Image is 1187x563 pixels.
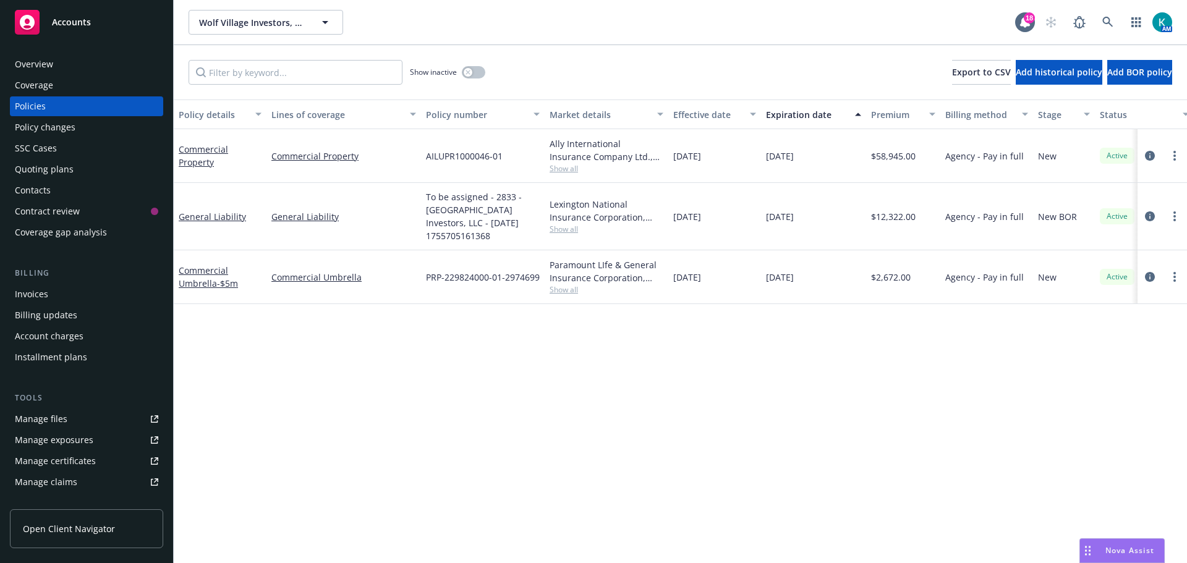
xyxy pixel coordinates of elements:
[550,108,650,121] div: Market details
[1142,209,1157,224] a: circleInformation
[10,430,163,450] a: Manage exposures
[10,75,163,95] a: Coverage
[1105,271,1130,282] span: Active
[550,284,663,295] span: Show all
[217,277,238,289] span: - $5m
[421,99,545,129] button: Policy number
[1033,99,1095,129] button: Stage
[866,99,940,129] button: Premium
[10,472,163,492] a: Manage claims
[871,271,911,284] span: $2,672.00
[10,409,163,429] a: Manage files
[15,430,93,450] div: Manage exposures
[1038,108,1076,121] div: Stage
[1142,148,1157,163] a: circleInformation
[266,99,421,129] button: Lines of coverage
[426,150,503,163] span: AILUPR1000046-01
[189,10,343,35] button: Wolf Village Investors, LLC
[15,159,74,179] div: Quoting plans
[1038,210,1077,223] span: New BOR
[1152,12,1172,32] img: photo
[945,108,1015,121] div: Billing method
[1079,538,1165,563] button: Nova Assist
[15,409,67,429] div: Manage files
[1105,545,1154,556] span: Nova Assist
[10,493,163,513] a: Manage BORs
[10,392,163,404] div: Tools
[1067,10,1092,35] a: Report a Bug
[10,159,163,179] a: Quoting plans
[15,451,96,471] div: Manage certificates
[1142,269,1157,284] a: circleInformation
[550,137,663,163] div: Ally International Insurance Company Ltd., Ally Financial Inc., Amwins
[766,210,794,223] span: [DATE]
[1105,211,1130,222] span: Active
[179,265,238,289] a: Commercial Umbrella
[766,108,848,121] div: Expiration date
[871,210,916,223] span: $12,322.00
[179,108,248,121] div: Policy details
[410,67,457,77] span: Show inactive
[1016,66,1102,78] span: Add historical policy
[15,54,53,74] div: Overview
[1039,10,1063,35] a: Start snowing
[1105,150,1130,161] span: Active
[10,180,163,200] a: Contacts
[15,326,83,346] div: Account charges
[1107,66,1172,78] span: Add BOR policy
[1038,271,1057,284] span: New
[766,271,794,284] span: [DATE]
[15,347,87,367] div: Installment plans
[945,271,1024,284] span: Agency - Pay in full
[10,5,163,40] a: Accounts
[189,60,402,85] input: Filter by keyword...
[10,347,163,367] a: Installment plans
[940,99,1033,129] button: Billing method
[871,108,922,121] div: Premium
[945,210,1024,223] span: Agency - Pay in full
[174,99,266,129] button: Policy details
[199,16,306,29] span: Wolf Village Investors, LLC
[23,522,115,535] span: Open Client Navigator
[10,267,163,279] div: Billing
[179,211,246,222] a: General Liability
[766,150,794,163] span: [DATE]
[10,96,163,116] a: Policies
[1124,10,1149,35] a: Switch app
[673,271,701,284] span: [DATE]
[1167,209,1182,224] a: more
[179,143,228,168] a: Commercial Property
[15,493,73,513] div: Manage BORs
[15,75,53,95] div: Coverage
[1024,12,1035,23] div: 18
[15,284,48,304] div: Invoices
[673,108,742,121] div: Effective date
[952,66,1011,78] span: Export to CSV
[15,305,77,325] div: Billing updates
[271,150,416,163] a: Commercial Property
[952,60,1011,85] button: Export to CSV
[761,99,866,129] button: Expiration date
[673,150,701,163] span: [DATE]
[10,201,163,221] a: Contract review
[1167,148,1182,163] a: more
[550,258,663,284] div: Paramount LIfe & General Insurance Corporation, Paramount Life & General Hldgs Corp, Great Point ...
[15,222,107,242] div: Coverage gap analysis
[10,451,163,471] a: Manage certificates
[668,99,761,129] button: Effective date
[1100,108,1175,121] div: Status
[15,180,51,200] div: Contacts
[1080,539,1096,562] div: Drag to move
[10,305,163,325] a: Billing updates
[15,472,77,492] div: Manage claims
[271,210,416,223] a: General Liability
[550,163,663,174] span: Show all
[871,150,916,163] span: $58,945.00
[15,201,80,221] div: Contract review
[426,271,540,284] span: PRP-229824000-01-2974699
[1038,150,1057,163] span: New
[1096,10,1120,35] a: Search
[1016,60,1102,85] button: Add historical policy
[426,108,526,121] div: Policy number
